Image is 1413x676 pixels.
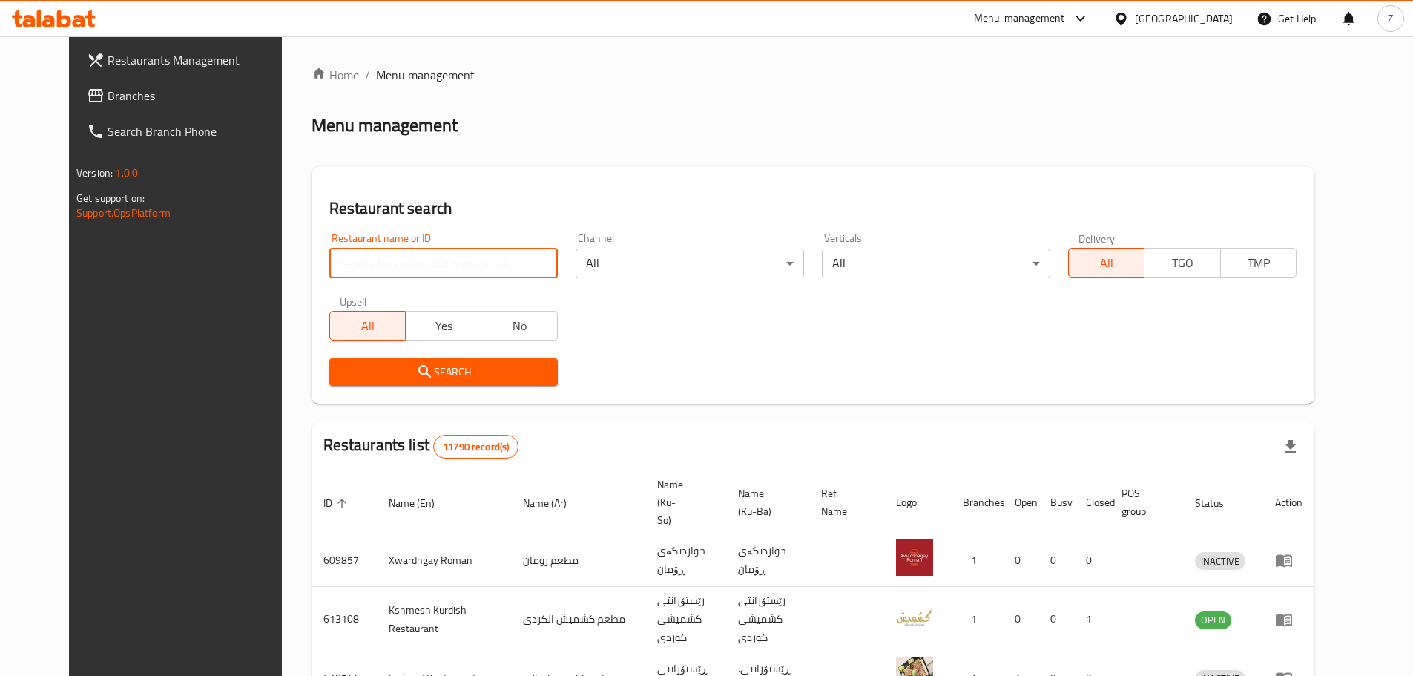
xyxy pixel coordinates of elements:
[738,485,791,520] span: Name (Ku-Ba)
[108,122,293,140] span: Search Branch Phone
[511,534,645,587] td: مطعم رومان
[951,471,1003,534] th: Branches
[523,494,586,512] span: Name (Ar)
[76,163,113,183] span: Version:
[1144,248,1220,278] button: TGO
[108,87,293,105] span: Branches
[1195,553,1245,570] span: INACTIVE
[1074,471,1110,534] th: Closed
[1038,471,1074,534] th: Busy
[76,188,145,208] span: Get support on:
[511,587,645,652] td: مطعم كشميش الكردي
[312,114,458,137] h2: Menu management
[822,249,1050,278] div: All
[951,587,1003,652] td: 1
[1003,587,1038,652] td: 0
[726,587,809,652] td: رێستۆرانتی کشمیشى كوردى
[1068,248,1144,278] button: All
[1003,471,1038,534] th: Open
[1195,494,1243,512] span: Status
[341,363,546,381] span: Search
[312,587,377,652] td: 613108
[896,539,933,576] img: Xwardngay Roman
[433,435,518,459] div: Total records count
[75,78,305,114] a: Branches
[312,66,1314,84] nav: breadcrumb
[412,315,475,337] span: Yes
[821,485,866,520] span: Ref. Name
[389,494,454,512] span: Name (En)
[481,311,557,341] button: No
[323,434,519,459] h2: Restaurants list
[108,51,293,69] span: Restaurants Management
[329,197,1297,220] h2: Restaurant search
[896,598,933,635] img: Kshmesh Kurdish Restaurant
[576,249,804,278] div: All
[1003,534,1038,587] td: 0
[1388,10,1394,27] span: Z
[376,66,475,84] span: Menu management
[377,534,511,587] td: Xwardngay Roman
[312,534,377,587] td: 609857
[377,587,511,652] td: Kshmesh Kurdish Restaurant
[1074,587,1110,652] td: 1
[1038,534,1074,587] td: 0
[1227,252,1291,274] span: TMP
[365,66,370,84] li: /
[1150,252,1214,274] span: TGO
[1273,429,1308,465] div: Export file
[1038,587,1074,652] td: 0
[1275,611,1302,629] div: Menu
[329,311,406,341] button: All
[974,10,1065,27] div: Menu-management
[76,203,171,223] a: Support.OpsPlatform
[405,311,481,341] button: Yes
[329,249,558,278] input: Search for restaurant name or ID..
[487,315,551,337] span: No
[1275,551,1302,569] div: Menu
[1121,485,1165,520] span: POS group
[1195,611,1231,629] div: OPEN
[1220,248,1297,278] button: TMP
[645,587,726,652] td: رێستۆرانتی کشمیشى كوردى
[951,534,1003,587] td: 1
[1135,10,1233,27] div: [GEOGRAPHIC_DATA]
[726,534,809,587] td: خواردنگەی ڕۆمان
[323,494,352,512] span: ID
[115,163,138,183] span: 1.0.0
[336,315,400,337] span: All
[312,66,359,84] a: Home
[340,296,367,306] label: Upsell
[434,440,518,454] span: 11790 record(s)
[1078,233,1116,243] label: Delivery
[75,42,305,78] a: Restaurants Management
[884,471,951,534] th: Logo
[1075,252,1139,274] span: All
[645,534,726,587] td: خواردنگەی ڕۆمان
[75,114,305,149] a: Search Branch Phone
[1263,471,1314,534] th: Action
[1195,611,1231,629] span: OPEN
[1074,534,1110,587] td: 0
[329,358,558,386] button: Search
[657,476,708,529] span: Name (Ku-So)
